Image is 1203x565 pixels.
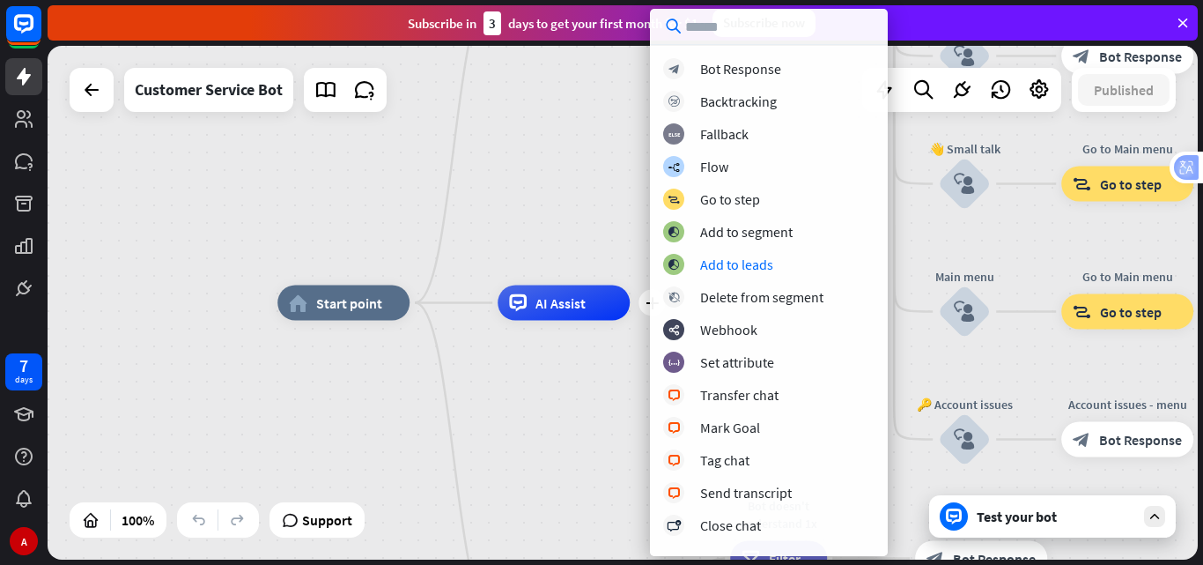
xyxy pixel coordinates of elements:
div: Set attribute [700,353,774,371]
div: Webhook [700,321,757,338]
div: Customer Service Bot [135,68,283,112]
div: Flow [700,158,728,175]
i: block_backtracking [668,96,680,108]
span: Go to step [1100,303,1162,321]
i: block_livechat [668,422,681,434]
div: Subscribe in days to get your first month for $1 [408,11,698,35]
div: 🔑 Account issues [911,396,1017,413]
i: block_livechat [668,455,681,466]
div: A [10,527,38,555]
i: block_livechat [668,390,681,401]
i: block_delete_from_segment [668,292,680,303]
i: plus [646,297,659,309]
i: block_goto [668,194,680,205]
i: block_bot_response [668,63,680,75]
span: Start point [316,294,382,312]
div: Fallback [700,125,749,143]
i: block_close_chat [667,520,681,532]
i: home_2 [289,294,307,312]
i: block_add_to_segment [668,227,680,238]
i: block_fallback [668,129,680,140]
div: Backtracking [700,93,777,110]
div: Send transcript [700,484,792,502]
i: block_livechat [668,487,681,499]
div: Tag chat [700,451,749,469]
div: Test your bot [977,508,1135,525]
div: Mark Goal [700,419,760,436]
div: Bot Response [700,60,781,78]
div: 3 [483,11,501,35]
i: block_bot_response [1073,431,1090,449]
i: block_user_input [954,46,975,67]
i: block_user_input [954,301,975,323]
span: Bot Response [1099,431,1182,449]
span: Go to step [1100,175,1162,193]
i: block_goto [1073,175,1091,193]
i: block_goto [1073,303,1091,321]
i: block_user_input [954,429,975,450]
div: Close chat [700,517,761,534]
a: 7 days [5,353,42,390]
div: days [15,374,33,386]
div: Add to leads [700,256,773,273]
div: Main menu [911,268,1017,286]
i: builder_tree [668,161,680,173]
span: Support [302,506,352,534]
i: webhooks [668,324,680,336]
div: Please rephrase [902,515,1060,532]
div: Delete from segment [700,288,823,306]
i: block_add_to_segment [668,259,680,271]
span: AI Assist [535,294,586,312]
div: Go to step [700,190,760,208]
i: block_bot_response [1073,48,1090,65]
div: Add to segment [700,223,793,241]
i: block_set_attribute [668,357,680,368]
div: 7 [19,358,28,374]
div: Transfer chat [700,386,779,404]
button: Published [1078,74,1170,106]
div: 👋 Small talk [911,140,1017,158]
button: Open LiveChat chat widget [14,7,67,60]
div: 100% [116,506,159,534]
i: block_user_input [954,174,975,195]
span: Bot Response [1099,48,1182,65]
